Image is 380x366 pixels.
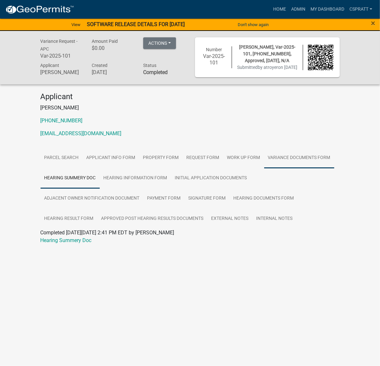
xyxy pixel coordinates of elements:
[143,69,168,75] strong: Completed
[206,47,222,52] span: Number
[237,65,297,70] span: Submitted on [DATE]
[235,19,271,30] button: Don't show again
[201,53,227,65] h6: Var-2025-101
[308,3,347,15] a: My Dashboard
[87,21,185,27] strong: SOFTWARE RELEASE DETAILS FOR [DATE]
[139,148,183,168] a: Property Form
[271,3,289,15] a: Home
[143,37,176,49] button: Actions
[92,63,107,68] span: Created
[41,92,340,101] h4: Applicant
[371,19,375,28] span: ×
[239,44,295,63] span: [PERSON_NAME], Var-2025-101, [PHONE_NUMBER], Approved, [DATE], N/A
[185,188,230,209] a: Signature Form
[41,148,83,168] a: Parcel search
[41,117,83,124] a: [PHONE_NUMBER]
[41,104,340,112] p: [PERSON_NAME]
[289,3,308,15] a: Admin
[144,188,185,209] a: Payment Form
[171,168,251,189] a: Initial Application Documents
[258,65,278,70] span: by atroyer
[41,63,60,68] span: Applicant
[371,19,375,27] button: Close
[41,53,82,59] h6: Var-2025-101
[41,168,100,189] a: Hearing Summery Doc
[41,130,122,136] a: [EMAIL_ADDRESS][DOMAIN_NAME]
[92,45,134,51] h6: $0.00
[264,148,334,168] a: Variance Documents Form
[100,168,171,189] a: Hearing Information Form
[230,188,298,209] a: Hearing Documents Form
[41,209,97,229] a: Hearing Result Form
[253,209,297,229] a: Internal Notes
[69,19,83,30] a: View
[41,237,92,243] a: Hearing Summery Doc
[83,148,139,168] a: Applicant Info Form
[143,63,156,68] span: Status
[308,45,333,70] img: QR code
[97,209,208,229] a: Approved Post Hearing Results Documents
[92,39,118,44] span: Amount Paid
[41,188,144,209] a: Adjacent Owner Notification Document
[183,148,223,168] a: Request Form
[208,209,253,229] a: External Notes
[41,69,82,75] h6: [PERSON_NAME]
[41,39,78,52] span: Variance Request - APC
[223,148,264,168] a: Work Up Form
[92,69,134,75] h6: [DATE]
[41,230,174,236] span: Completed [DATE][DATE] 2:41 PM EDT by [PERSON_NAME]
[347,3,375,15] a: cspratt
